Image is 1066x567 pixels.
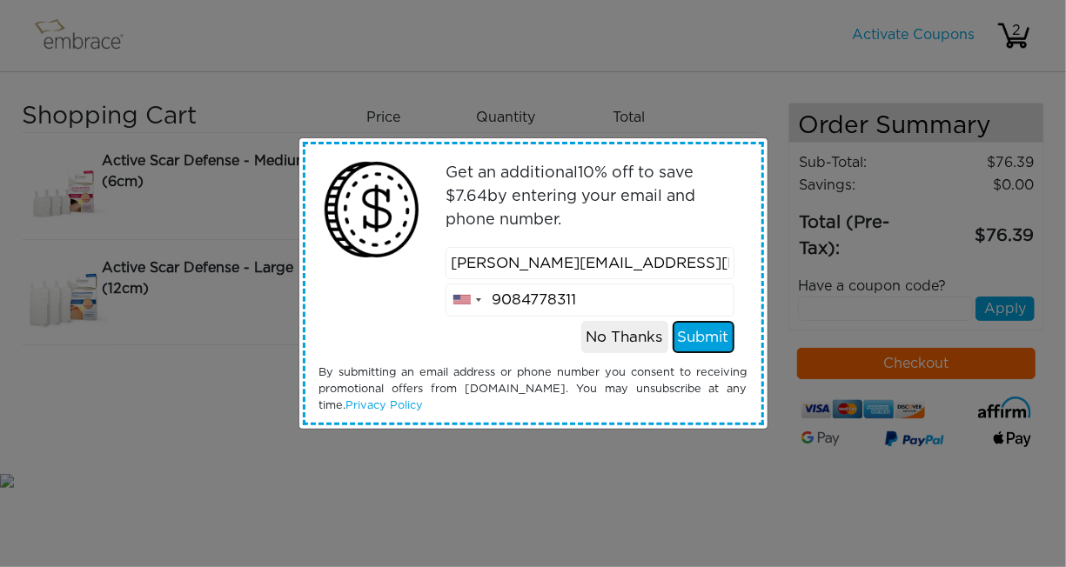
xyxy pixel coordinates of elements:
[346,400,424,411] a: Privacy Policy
[446,283,734,317] input: Phone
[315,153,429,267] img: money2.png
[455,189,487,204] span: 7.64
[581,321,668,354] button: No Thanks
[578,165,594,181] span: 10
[446,284,486,316] div: United States: +1
[673,321,734,354] button: Submit
[306,364,761,415] div: By submitting an email address or phone number you consent to receiving promotional offers from [...
[446,247,734,280] input: Email
[446,162,734,232] p: Get an additional % off to save $ by entering your email and phone number.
